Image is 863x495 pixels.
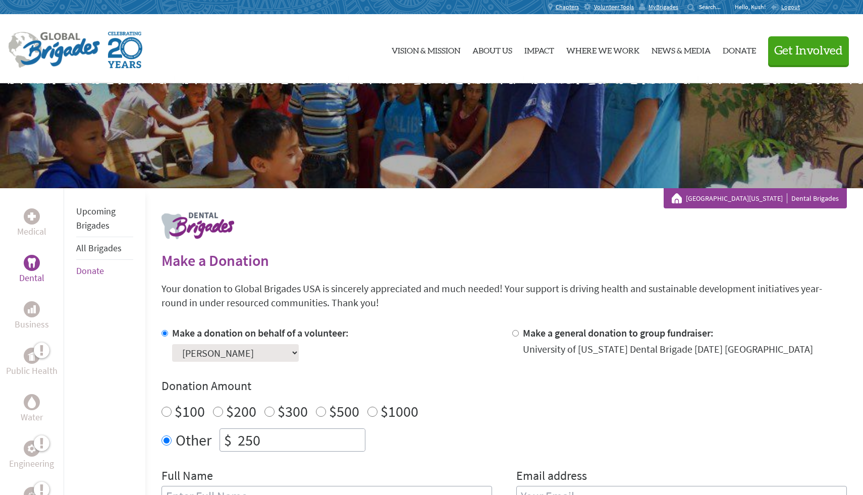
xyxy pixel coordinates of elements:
a: Vision & Mission [392,23,460,75]
div: University of [US_STATE] Dental Brigade [DATE] [GEOGRAPHIC_DATA] [523,342,813,356]
label: $1000 [381,402,418,421]
div: Public Health [24,348,40,364]
a: [GEOGRAPHIC_DATA][US_STATE] [686,193,787,203]
label: Email address [516,468,587,486]
span: Logout [781,3,800,11]
p: Dental [19,271,44,285]
img: Global Brigades Celebrating 20 Years [108,32,142,68]
h4: Donation Amount [161,378,847,394]
a: Donate [76,265,104,277]
li: All Brigades [76,237,133,260]
div: Medical [24,208,40,225]
a: Public HealthPublic Health [6,348,58,378]
li: Donate [76,260,133,282]
p: Engineering [9,457,54,471]
div: Dental Brigades [672,193,839,203]
a: BusinessBusiness [15,301,49,332]
p: Medical [17,225,46,239]
a: About Us [472,23,512,75]
span: Get Involved [774,45,843,57]
li: Upcoming Brigades [76,200,133,237]
img: Business [28,305,36,313]
p: Water [21,410,43,424]
label: $300 [278,402,308,421]
a: Upcoming Brigades [76,205,116,231]
a: WaterWater [21,394,43,424]
label: $100 [175,402,205,421]
p: Public Health [6,364,58,378]
img: Global Brigades Logo [8,32,100,68]
label: Other [176,428,211,452]
span: Chapters [556,3,579,11]
input: Enter Amount [236,429,365,451]
label: Make a donation on behalf of a volunteer: [172,326,349,339]
span: MyBrigades [649,3,678,11]
label: $200 [226,402,256,421]
img: Engineering [28,445,36,453]
a: Impact [524,23,554,75]
input: Search... [699,3,728,11]
div: Engineering [24,441,40,457]
label: Make a general donation to group fundraiser: [523,326,714,339]
span: Volunteer Tools [594,3,634,11]
div: $ [220,429,236,451]
label: Full Name [161,468,213,486]
h2: Make a Donation [161,251,847,269]
a: Where We Work [566,23,639,75]
a: DentalDental [19,255,44,285]
p: Business [15,317,49,332]
img: Medical [28,212,36,221]
div: Dental [24,255,40,271]
img: Public Health [28,351,36,361]
a: Donate [723,23,756,75]
button: Get Involved [768,36,849,65]
a: MedicalMedical [17,208,46,239]
a: EngineeringEngineering [9,441,54,471]
a: Logout [771,3,800,11]
a: All Brigades [76,242,122,254]
p: Your donation to Global Brigades USA is sincerely appreciated and much needed! Your support is dr... [161,282,847,310]
img: Water [28,396,36,408]
img: Dental [28,258,36,267]
div: Water [24,394,40,410]
p: Hello, Kush! [735,3,771,11]
div: Business [24,301,40,317]
label: $500 [329,402,359,421]
img: logo-dental.png [161,212,234,239]
a: News & Media [652,23,711,75]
